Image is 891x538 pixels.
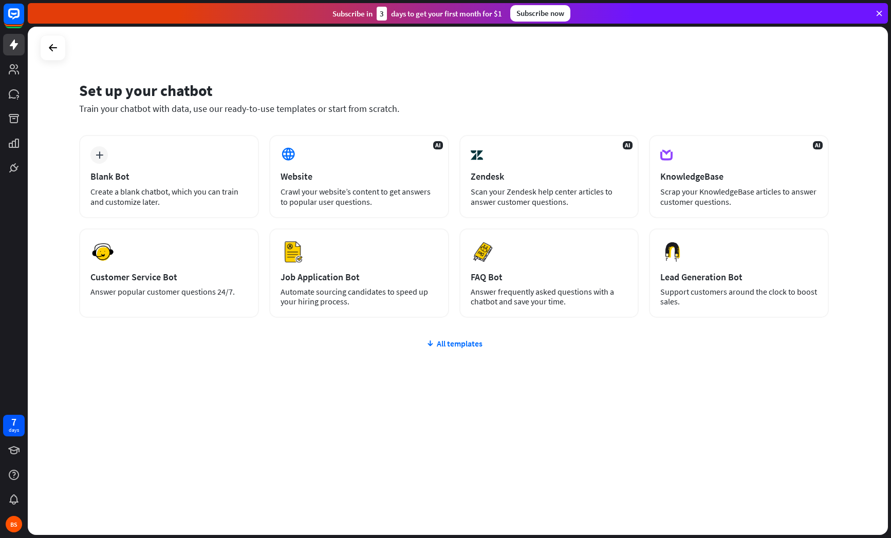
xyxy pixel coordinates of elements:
[510,5,570,22] div: Subscribe now
[9,427,19,434] div: days
[377,7,387,21] div: 3
[6,516,22,532] div: BS
[3,415,25,436] a: 7 days
[11,417,16,427] div: 7
[332,7,502,21] div: Subscribe in days to get your first month for $1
